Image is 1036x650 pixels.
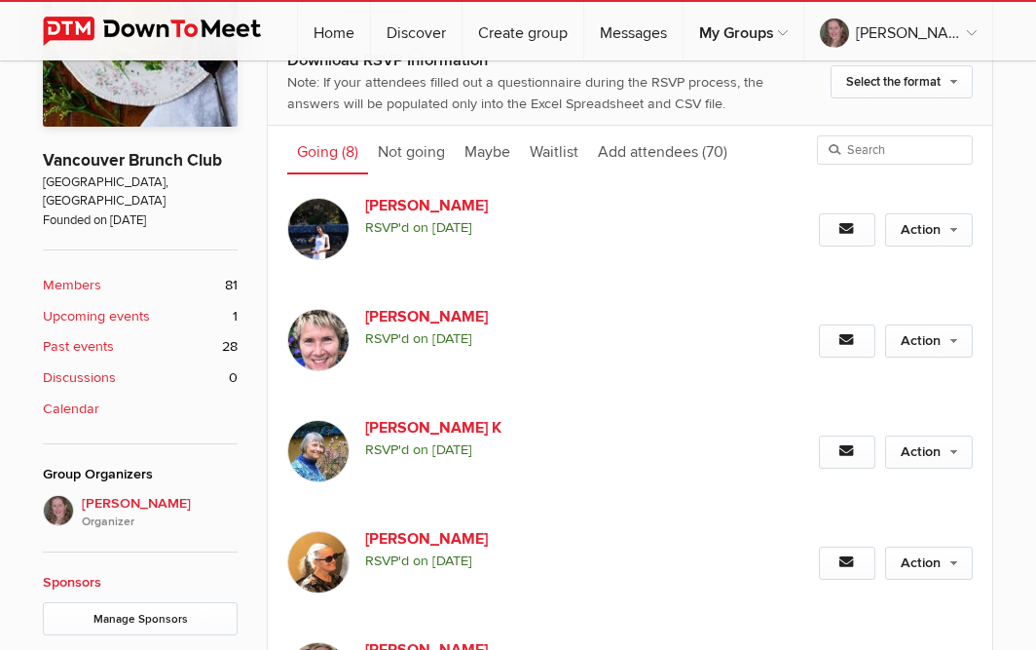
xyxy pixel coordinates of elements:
[432,330,472,347] i: [DATE]
[43,17,291,46] img: DownToMeet
[520,126,588,174] a: Waitlist
[43,173,238,211] span: [GEOGRAPHIC_DATA], [GEOGRAPHIC_DATA]
[584,2,683,60] a: Messages
[702,142,727,162] span: (70)
[365,194,607,217] a: [PERSON_NAME]
[298,2,370,60] a: Home
[432,219,472,236] i: [DATE]
[432,441,472,458] i: [DATE]
[43,150,222,171] a: Vancouver Brunch Club
[885,436,973,469] a: Action
[229,367,238,389] span: 0
[43,336,238,358] a: Past events 28
[43,399,99,420] b: Calendar
[365,328,767,350] span: RSVP'd on
[287,531,350,593] img: Teri Jones
[365,440,767,461] span: RSVP'd on
[831,65,973,98] a: Select the format
[365,217,767,239] span: RSVP'd on
[817,135,973,165] input: Search
[233,306,238,327] span: 1
[885,213,973,247] a: Action
[287,420,350,482] img: Klare K
[287,198,350,260] img: Neelam Chadha
[222,336,238,358] span: 28
[43,275,101,296] b: Members
[43,367,238,389] a: Discussions 0
[43,495,74,526] img: vicki sawyer
[82,493,238,532] span: [PERSON_NAME]
[43,211,238,230] span: Founded on [DATE]
[804,2,992,60] a: [PERSON_NAME]
[462,2,583,60] a: Create group
[885,547,973,580] a: Action
[82,514,238,531] i: Organizer
[455,126,520,174] a: Maybe
[287,126,368,174] a: Going (8)
[43,574,101,591] a: Sponsors
[342,142,358,162] span: (8)
[43,367,116,389] b: Discussions
[365,305,607,328] a: [PERSON_NAME]
[368,126,455,174] a: Not going
[287,72,767,114] div: Note: If your attendees filled out a questionnaire during the RSVP process, the answers will be p...
[43,602,238,635] a: Manage Sponsors
[43,464,238,485] div: Group Organizers
[365,527,607,551] a: [PERSON_NAME]
[365,416,607,440] a: [PERSON_NAME] K
[43,495,238,532] a: [PERSON_NAME]Organizer
[588,126,737,174] a: Add attendees (70)
[432,553,472,569] i: [DATE]
[43,275,238,296] a: Members 81
[43,306,150,327] b: Upcoming events
[43,336,114,358] b: Past events
[885,325,973,358] a: Action
[43,306,238,327] a: Upcoming events 1
[287,309,350,371] img: Monique
[371,2,462,60] a: Discover
[684,2,803,60] a: My Groups
[225,275,238,296] span: 81
[43,399,238,420] a: Calendar
[365,551,767,572] span: RSVP'd on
